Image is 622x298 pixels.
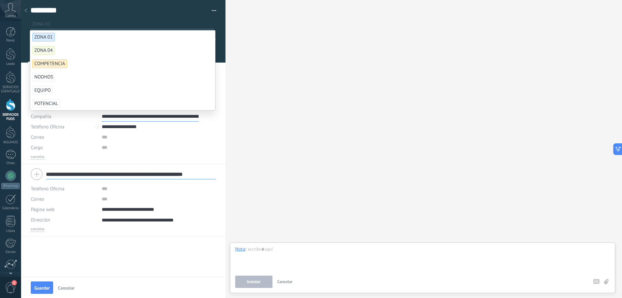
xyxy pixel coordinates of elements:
span: NODHOS [32,73,55,81]
span: Cargo [31,145,43,150]
button: Cancelar [275,276,295,288]
button: Instalar [235,276,272,288]
div: Leads [1,62,20,66]
div: SERVICIOS FIJOS [1,113,20,121]
button: cancelar [31,227,45,232]
span: 1 [12,280,17,285]
div: Página web [31,204,97,215]
span: Instalar [247,280,260,284]
label: Compañía [31,114,51,119]
span: POTENCIAL [32,99,60,108]
div: Calendario [1,206,20,210]
span: EQUIPO [32,86,53,95]
span: Cancelar [58,286,75,290]
button: Correo [31,132,44,142]
div: Chats [1,161,20,165]
span: Página web [31,207,55,212]
span: COMPETENCIA [32,59,67,68]
div: WhatsApp [1,183,20,189]
button: Teléfono Oficina [31,184,64,194]
span: : [245,246,246,253]
div: Dirección [31,215,97,225]
button: Guardar [31,281,53,294]
div: Correo [1,250,20,254]
div: INSUMOS [1,140,20,145]
span: Guardar [34,286,50,290]
button: Teléfono Oficina [31,122,64,132]
span: Cuenta [5,14,16,18]
div: Panel [1,39,20,43]
span: Cancelar [277,279,293,284]
div: Listas [1,229,20,233]
span: Correo [31,196,44,202]
span: Dirección [31,218,50,222]
div: Cargo [31,142,97,153]
button: Correo [31,194,44,204]
span: Teléfono Oficina [31,186,64,192]
span: ZONA 01 [32,33,55,42]
button: Cancelar [55,282,77,293]
span: ZONA 04 [32,46,55,55]
button: cancelar [31,154,45,160]
div: SERVICIOS EVENTUALES [1,85,20,94]
span: Teléfono Oficina [31,124,64,130]
span: Correo [31,134,44,140]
